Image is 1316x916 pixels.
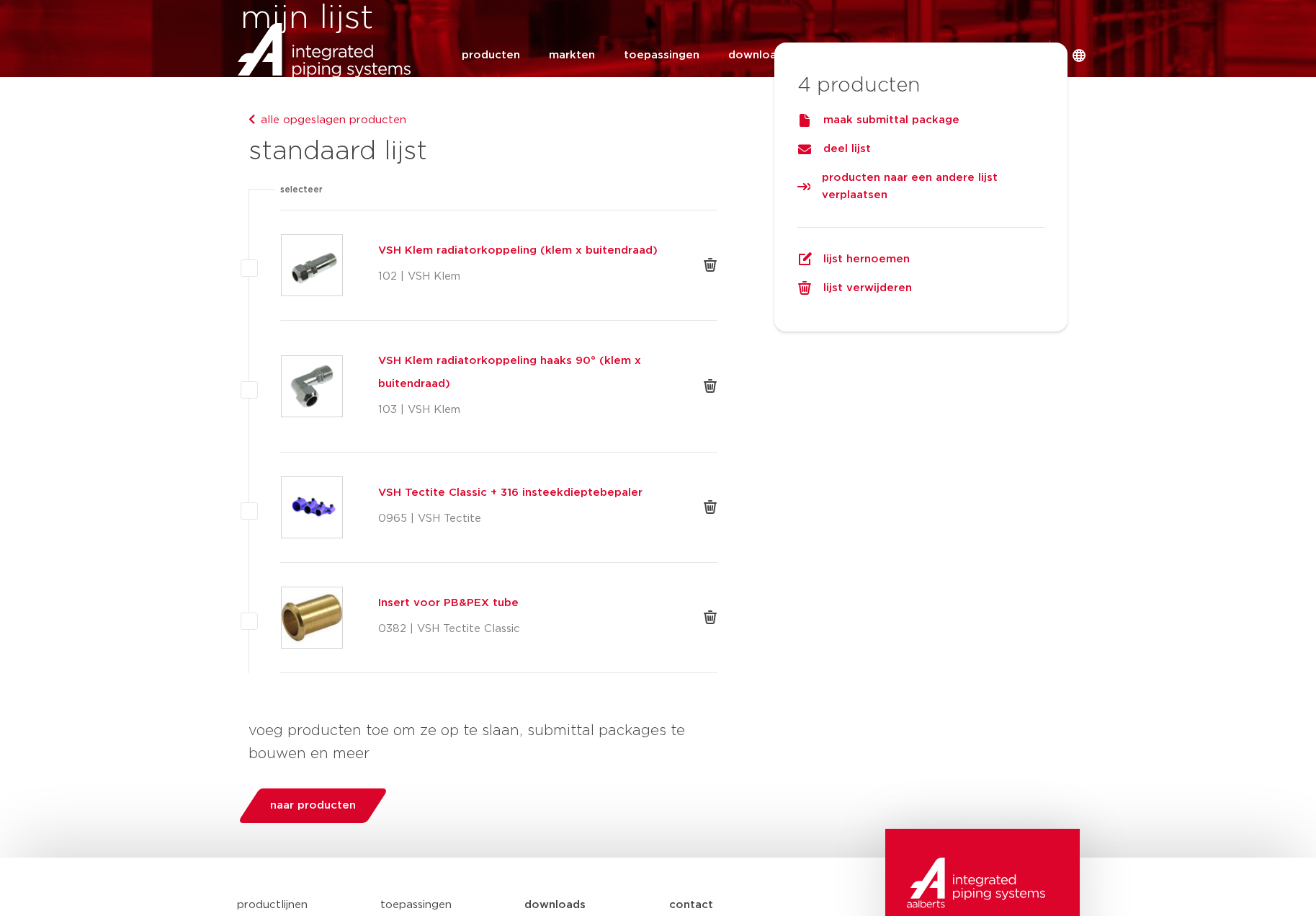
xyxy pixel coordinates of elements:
img: thumbnail for 103 [282,356,342,417]
h4: voeg producten toe om ze op te slaan, submittal packages te bouwen en meer [249,719,717,765]
a: markten [549,26,595,84]
nav: Menu [1015,26,1029,84]
div: producten naar een andere lijst verplaatsen [797,169,1045,204]
div: maak submittal package [797,112,1045,129]
img: thumbnail for 0965 [282,477,342,538]
p: 102 | VSH Klem [378,268,680,285]
a: productlijnen [237,899,308,910]
h2: standaard lijst [249,135,717,169]
a: over ons [893,26,943,84]
div: lijst hernoemen [797,251,1045,268]
p: 0965 | VSH Tectite [378,510,680,528]
a: producten [462,26,520,84]
div: deel lijst [797,141,1045,158]
a: VSH Klem radiatorkoppeling (klem x buitendraad) [378,239,680,262]
span: naar producten [270,794,356,817]
a: naar producten [237,788,388,823]
img: thumbnail for 0382 [282,587,342,648]
div: lijst verwijderen [797,280,1045,297]
p: 0382 | VSH Tectite Classic [378,621,680,638]
a: services [818,26,864,84]
a: alle opgeslagen producten [249,115,406,125]
a: downloads [728,26,789,84]
p: 103 | VSH Klem [378,401,680,419]
a: VSH Klem radiatorkoppeling haaks 90° (klem x buitendraad) [378,350,680,396]
p: selecteer [280,181,323,198]
a: toepassingen [624,26,699,84]
a: VSH Tectite Classic + 316 insteekdieptebepaler [378,481,680,504]
a: Insert voor PB&PEX tube [378,592,680,615]
a: toepassingen [380,899,452,910]
: my IPS [1015,26,1029,84]
img: thumbnail for 102 [282,235,342,295]
nav: Menu [462,26,943,84]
